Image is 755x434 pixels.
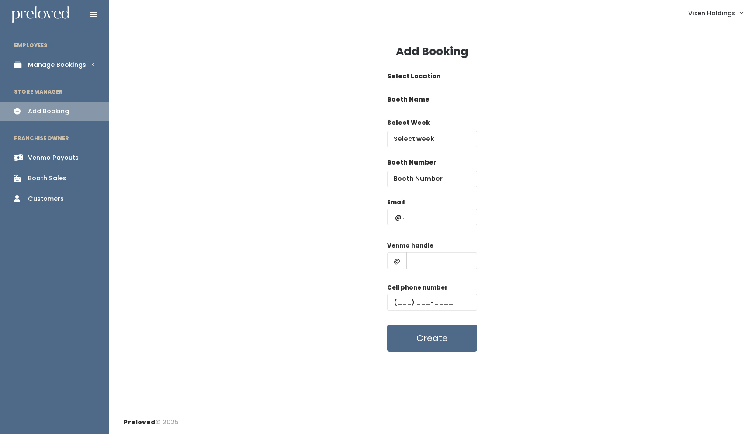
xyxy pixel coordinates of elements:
input: (___) ___-____ [387,294,477,311]
span: Preloved [123,418,156,427]
input: Booth Number [387,171,477,187]
label: Booth Number [387,158,436,167]
button: Create [387,325,477,352]
label: Cell phone number [387,283,448,292]
div: Venmo Payouts [28,153,79,162]
div: Manage Bookings [28,60,86,70]
span: @ [387,252,407,269]
label: Booth Name [387,95,429,104]
img: preloved logo [12,6,69,23]
div: © 2025 [123,411,179,427]
label: Select Location [387,72,441,81]
label: Select Week [387,118,430,127]
label: Email [387,198,405,207]
div: Add Booking [28,107,69,116]
input: @ . [387,209,477,225]
div: Customers [28,194,64,203]
input: Select week [387,131,477,147]
label: Venmo handle [387,241,433,250]
h3: Add Booking [396,45,468,58]
div: Booth Sales [28,174,66,183]
span: Vixen Holdings [688,8,735,18]
a: Vixen Holdings [679,3,752,22]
